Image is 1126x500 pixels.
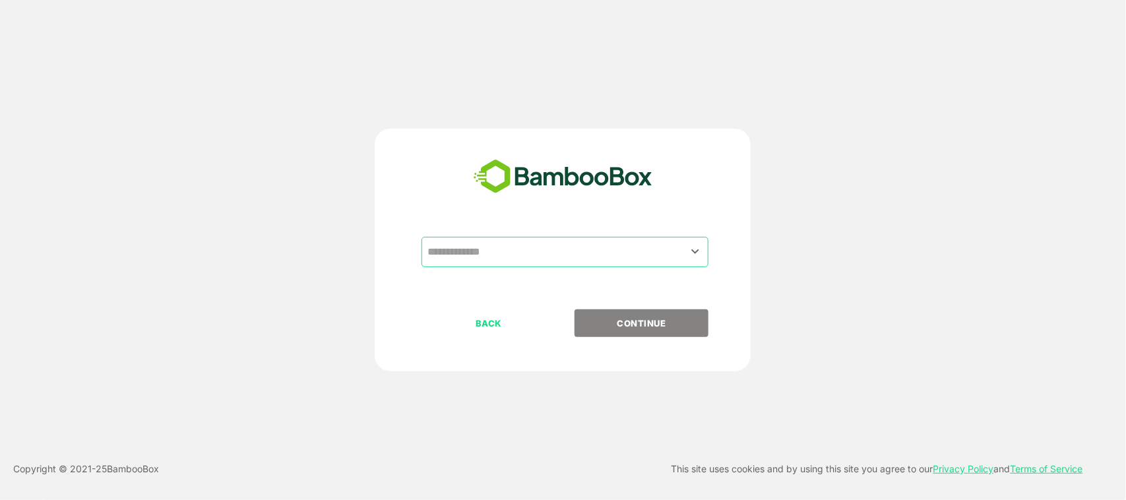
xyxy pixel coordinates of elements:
p: CONTINUE [576,316,708,330]
a: Terms of Service [1011,463,1083,474]
button: BACK [422,309,555,337]
p: This site uses cookies and by using this site you agree to our and [672,461,1083,477]
button: CONTINUE [575,309,708,337]
p: BACK [423,316,555,330]
button: Open [686,243,704,261]
img: bamboobox [466,155,660,199]
p: Copyright © 2021- 25 BambooBox [13,461,159,477]
a: Privacy Policy [933,463,994,474]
